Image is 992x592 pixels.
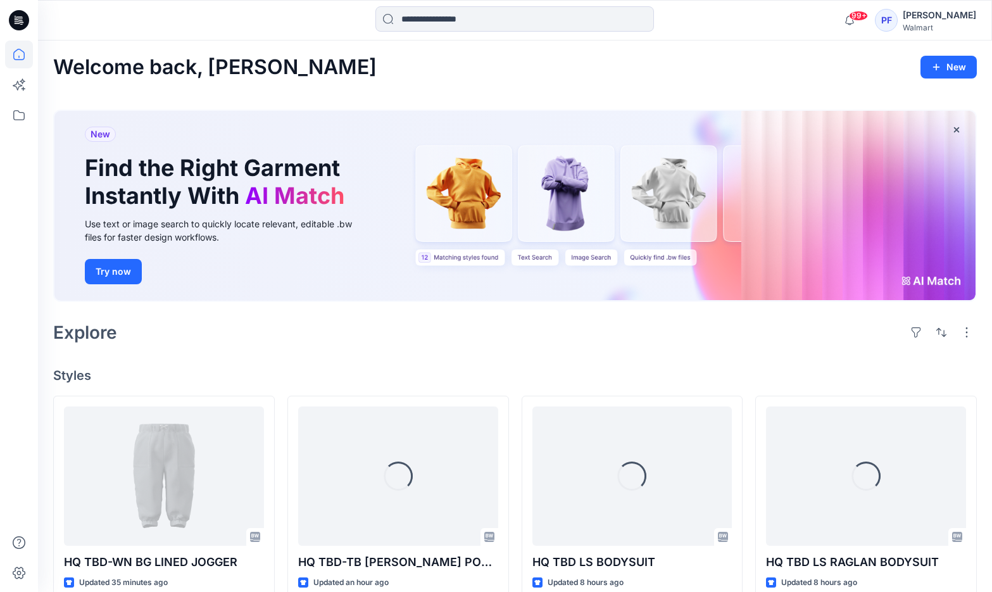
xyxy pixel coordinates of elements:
div: Walmart [903,23,976,32]
button: New [920,56,977,79]
p: Updated an hour ago [313,576,389,589]
a: HQ TBD-WN BG LINED JOGGER [64,406,264,546]
h2: Explore [53,322,117,343]
p: HQ TBD-TB [PERSON_NAME] POCKET TEE [298,553,498,571]
p: Updated 35 minutes ago [79,576,168,589]
p: HQ TBD LS BODYSUIT [532,553,732,571]
span: 99+ [849,11,868,21]
button: Try now [85,259,142,284]
p: Updated 8 hours ago [781,576,857,589]
h4: Styles [53,368,977,383]
p: Updated 8 hours ago [548,576,624,589]
h1: Find the Right Garment Instantly With [85,154,351,209]
div: Use text or image search to quickly locate relevant, editable .bw files for faster design workflows. [85,217,370,244]
p: HQ TBD-WN BG LINED JOGGER [64,553,264,571]
h2: Welcome back, [PERSON_NAME] [53,56,377,79]
div: [PERSON_NAME] [903,8,976,23]
span: AI Match [245,182,344,210]
span: New [91,127,110,142]
div: PF [875,9,898,32]
p: HQ TBD LS RAGLAN BODYSUIT [766,553,966,571]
